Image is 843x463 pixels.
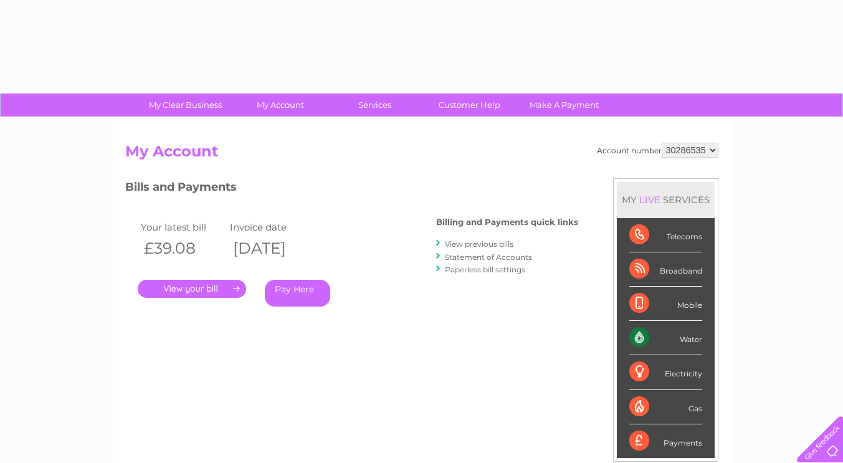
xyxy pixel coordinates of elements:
div: Telecoms [629,218,702,252]
a: Customer Help [418,93,521,117]
h2: My Account [125,143,718,166]
h4: Billing and Payments quick links [436,217,578,227]
td: Your latest bill [138,219,227,236]
div: Broadband [629,252,702,287]
a: Statement of Accounts [445,252,532,262]
div: Payments [629,424,702,458]
a: Make A Payment [513,93,616,117]
a: Services [323,93,426,117]
div: Water [629,321,702,355]
td: Invoice date [227,219,317,236]
a: View previous bills [445,239,513,249]
h3: Bills and Payments [125,178,578,200]
div: Mobile [629,287,702,321]
th: £39.08 [138,236,227,261]
div: Account number [597,143,718,158]
div: Gas [629,390,702,424]
div: MY SERVICES [617,182,715,217]
a: Paperless bill settings [445,265,525,274]
div: Electricity [629,355,702,389]
a: Pay Here [265,280,330,307]
a: My Account [229,93,331,117]
div: LIVE [637,194,663,206]
a: . [138,280,246,298]
a: My Clear Business [134,93,237,117]
th: [DATE] [227,236,317,261]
